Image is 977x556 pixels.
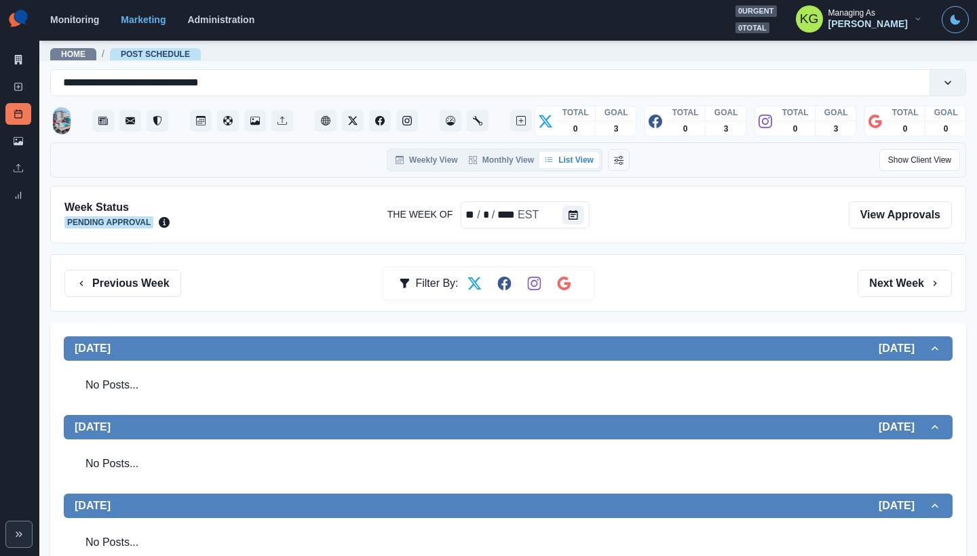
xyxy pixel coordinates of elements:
div: [DATE][DATE] [64,361,953,415]
label: The Week Of [387,207,453,222]
div: No Posts... [75,445,942,483]
div: Managing As [828,8,875,18]
button: The Week Of [562,205,584,224]
button: List View [539,152,599,168]
button: Create New Post [510,110,532,132]
div: / [491,207,496,223]
p: GOAL [934,106,958,119]
p: 3 [614,123,619,135]
a: Review Summary [5,184,31,206]
button: Filter by Twitter [461,270,488,297]
div: The Week Of [482,207,491,223]
a: Uploads [5,157,31,179]
a: New Post [5,76,31,98]
button: Toggle Mode [942,6,969,33]
p: GOAL [605,106,628,119]
button: Managing As[PERSON_NAME] [785,5,934,33]
a: Administration [187,14,254,25]
a: Post Schedule [5,103,31,125]
button: Media Library [244,110,266,132]
button: Filter by Google [551,270,578,297]
span: Pending Approval [64,216,153,229]
div: [PERSON_NAME] [828,18,908,30]
div: Date [464,207,540,223]
span: / [102,47,104,61]
a: Monitoring [50,14,99,25]
button: Monthly View [463,152,539,168]
button: Client Website [315,110,337,132]
a: Post Schedule [121,49,190,59]
div: [DATE][DATE] [64,439,953,494]
button: Filter by Instagram [521,270,548,297]
button: Post Schedule [190,110,212,132]
p: TOTAL [562,106,589,119]
div: The Week Of [464,207,476,223]
h2: [DATE] [75,342,111,355]
p: TOTAL [782,106,809,119]
p: 0 [793,123,798,135]
div: No Posts... [75,366,942,404]
button: Facebook [369,110,391,132]
p: 0 [573,123,578,135]
h2: [DATE] [879,499,928,512]
button: Previous Week [64,270,181,297]
p: TOTAL [892,106,919,119]
span: 0 total [735,22,769,34]
button: [DATE][DATE] [64,415,953,439]
div: / [476,207,481,223]
button: Change View Order [608,149,630,171]
a: View Approvals [849,201,952,229]
h2: [DATE] [75,420,111,433]
p: TOTAL [672,106,699,119]
p: 3 [834,123,839,135]
p: GOAL [714,106,738,119]
button: Instagram [396,110,418,132]
div: The Week Of [516,207,540,223]
button: Twitter [342,110,364,132]
div: Katrina Gallardo [800,3,819,35]
a: Marketing [121,14,166,25]
h2: [DATE] [75,499,111,512]
button: Administration [467,110,488,132]
button: Stream [92,110,114,132]
button: Filter by Facebook [491,270,518,297]
span: 0 urgent [735,5,777,17]
button: Content Pool [217,110,239,132]
button: Expand [5,521,33,548]
a: Media Library [5,130,31,152]
p: GOAL [824,106,848,119]
div: The Week Of [461,201,590,229]
p: 0 [903,123,908,135]
button: Uploads [271,110,293,132]
h2: [DATE] [879,420,928,433]
button: [DATE][DATE] [64,494,953,518]
p: 0 [683,123,688,135]
button: Messages [119,110,141,132]
div: Filter By: [399,270,458,297]
nav: breadcrumb [50,47,201,61]
button: Show Client View [879,149,960,171]
button: Weekly View [390,152,463,168]
h2: [DATE] [879,342,928,355]
button: Reviews [147,110,168,132]
button: [DATE][DATE] [64,336,953,361]
a: Dashboard [440,110,461,132]
p: 0 [944,123,949,135]
div: The Week Of [496,207,516,223]
h2: Week Status [64,201,170,214]
button: Next Week [858,270,952,297]
img: 1025272730960138 [53,107,71,134]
